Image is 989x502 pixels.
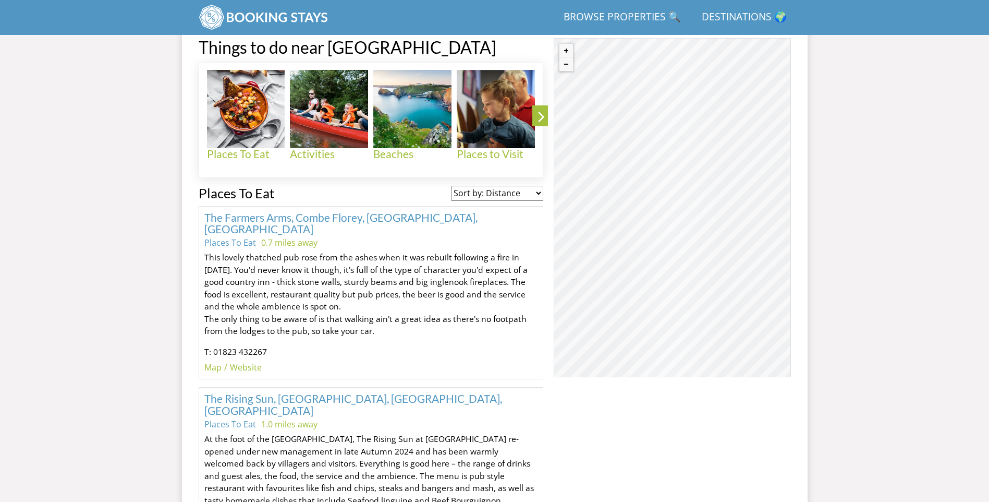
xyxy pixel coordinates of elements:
[207,70,290,160] a: Places To Eat
[540,70,618,148] img: Food, Shops & Markets
[373,148,451,160] h4: Beaches
[204,237,256,248] a: Places To Eat
[199,4,329,30] img: BookingStays
[559,6,685,29] a: Browse Properties 🔍
[698,6,791,29] a: Destinations 🌍
[290,70,373,160] a: Activities
[290,148,368,160] h4: Activities
[457,148,535,160] h4: Places to Visit
[261,236,318,249] li: 0.7 miles away
[540,70,624,172] a: Food, Shops & Markets
[290,70,368,148] img: Activities
[204,252,538,338] p: This lovely thatched pub rose from the ashes when it was rebuilt following a fire in [DATE]. You'...
[207,70,285,148] img: Places To Eat
[204,211,478,236] a: The Farmers Arms, Combe Florey, [GEOGRAPHIC_DATA], [GEOGRAPHIC_DATA]
[373,70,457,160] a: Beaches
[540,148,618,172] h4: Food, Shops & Markets
[199,185,275,201] a: Places To Eat
[554,39,790,377] canvas: Map
[207,148,285,160] h4: Places To Eat
[199,38,544,56] h1: Things to do near [GEOGRAPHIC_DATA]
[373,70,451,148] img: Beaches
[204,346,538,358] p: T: 01823 432267
[204,419,256,430] a: Places To Eat
[230,362,262,373] a: Website
[261,418,318,431] li: 1.0 miles away
[559,57,573,71] button: Zoom out
[204,392,502,417] a: The Rising Sun, [GEOGRAPHIC_DATA], [GEOGRAPHIC_DATA], [GEOGRAPHIC_DATA]
[457,70,535,148] img: Places to Visit
[559,44,573,57] button: Zoom in
[204,362,222,373] a: Map
[457,70,540,160] a: Places to Visit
